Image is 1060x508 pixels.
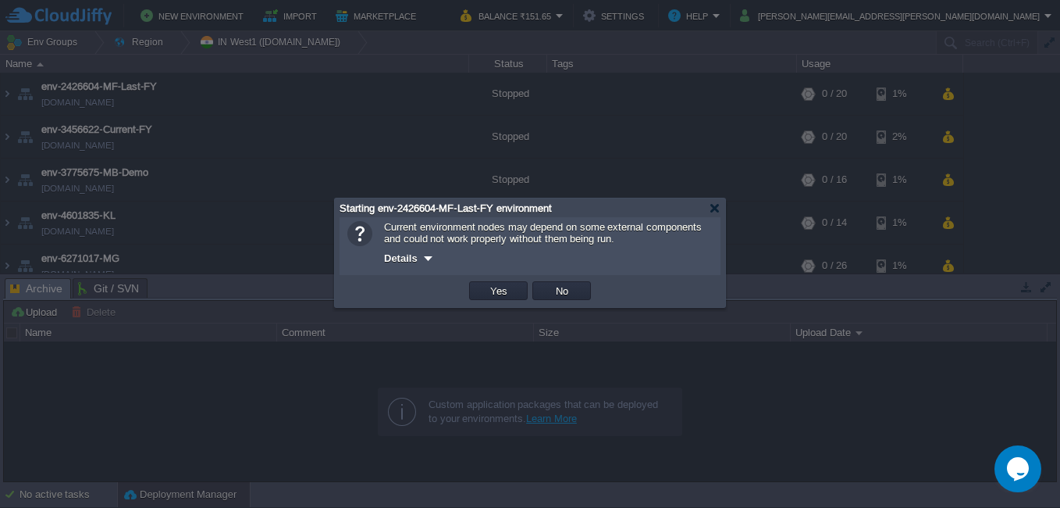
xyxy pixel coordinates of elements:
span: Details [384,252,418,264]
span: Starting env-2426604-MF-Last-FY environment [340,202,552,214]
button: No [551,284,573,298]
button: Yes [486,284,512,298]
span: Current environment nodes may depend on some external components and could not work properly with... [384,221,702,245]
iframe: chat widget [994,445,1044,492]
